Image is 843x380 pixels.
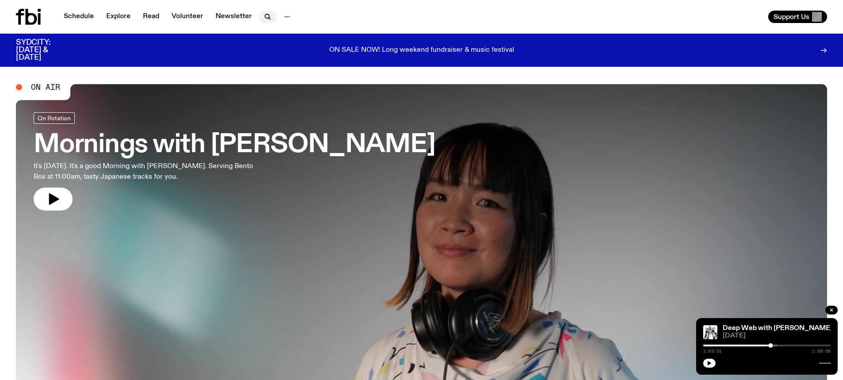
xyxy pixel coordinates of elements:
[34,112,75,124] a: On Rotation
[58,11,99,23] a: Schedule
[38,115,71,121] span: On Rotation
[812,349,831,353] span: 1:59:58
[329,46,514,54] p: ON SALE NOW! Long weekend fundraiser & music festival
[723,333,831,339] span: [DATE]
[774,13,809,21] span: Support Us
[768,11,827,23] button: Support Us
[210,11,257,23] a: Newsletter
[723,325,832,332] a: Deep Web with [PERSON_NAME]
[16,39,73,61] h3: SYDCITY: [DATE] & [DATE]
[34,161,260,182] p: It's [DATE]. It's a good Morning with [PERSON_NAME]. Serving Bento Box at 11:00am, tasty Japanese...
[703,349,722,353] span: 1:03:31
[34,133,435,157] h3: Mornings with [PERSON_NAME]
[34,112,435,211] a: Mornings with [PERSON_NAME]It's [DATE]. It's a good Morning with [PERSON_NAME]. Serving Bento Box...
[31,83,60,91] span: On Air
[101,11,136,23] a: Explore
[138,11,165,23] a: Read
[166,11,208,23] a: Volunteer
